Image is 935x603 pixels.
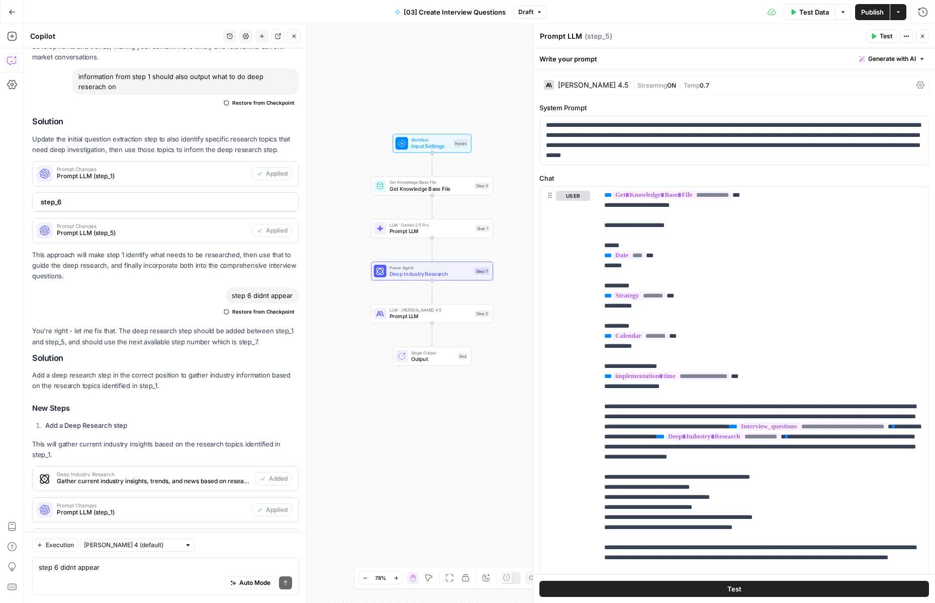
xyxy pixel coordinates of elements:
span: Applied [266,226,288,235]
div: step 6 didnt appear [226,287,299,304]
span: Prompt Changes [57,503,248,508]
span: Workflow [411,136,450,143]
button: Test Data [784,4,835,20]
div: Write your prompt [533,48,935,69]
button: Restore from Checkpoint [220,306,299,318]
p: Update the initial question extraction step to also identify specific research topics that need d... [32,134,299,155]
div: Step 5 [475,310,490,317]
p: This will gather current industry insights based on the research topics identified in step_1. [32,439,299,460]
span: Applied [266,169,288,178]
button: user [556,191,590,201]
button: Restore from Checkpoint [220,97,299,109]
span: Deep Industry Research [390,270,472,278]
label: System Prompt [539,103,929,113]
span: Auto Mode [239,578,270,587]
span: 78% [375,574,386,582]
button: Test [539,581,929,597]
span: step_6 [41,197,288,207]
span: Prompt LLM [390,228,472,236]
strong: Add a Deep Research step [45,421,127,429]
button: Applied [252,503,292,516]
div: Get Knowledge Base FileGet Knowledge Base FileStep 3 [371,177,493,196]
div: Step 7 [475,267,490,274]
span: Publish [861,7,884,17]
button: Added [255,472,292,485]
textarea: Prompt LLM [540,31,582,41]
button: Copy [525,571,548,584]
span: [03] Create Interview Questions [404,7,506,17]
div: End [457,353,467,360]
span: ( step_5 ) [585,31,612,41]
button: Applied [252,224,292,237]
div: information from step 1 should also output what to do deep reserach on [72,68,299,95]
g: Edge from step_7 to step_5 [431,280,433,303]
g: Edge from step_5 to end [431,323,433,346]
button: Auto Mode [226,576,275,589]
div: [PERSON_NAME] 4.5 [558,82,628,89]
span: Test [880,32,892,41]
div: LLM · [PERSON_NAME] 4.5Prompt LLMStep 5 [371,304,493,323]
button: Generate with AI [855,52,929,65]
span: Power Agent [390,264,472,271]
span: Get Knowledge Base File [390,185,472,193]
button: Execution [32,539,78,552]
g: Edge from step_1 to step_7 [431,238,433,261]
span: Get Knowledge Base File [390,179,472,186]
p: Add a deep research step in the correct position to gather industry information based on the rese... [32,370,299,391]
button: Test [866,30,897,43]
span: LLM · [PERSON_NAME] 4.5 [390,307,472,314]
div: LLM · Gemini 2.5 ProPrompt LLMStep 1 [371,219,493,238]
button: [03] Create Interview Questions [389,4,512,20]
span: Execution [46,541,74,550]
span: Test [727,584,741,594]
span: Restore from Checkpoint [232,99,295,107]
div: Copilot [30,31,220,41]
button: Applied [252,167,292,180]
span: | [632,80,637,90]
h3: New Steps [32,402,299,415]
span: Streaming [637,82,667,89]
span: Input Settings [411,142,450,150]
input: Claude Sonnet 4 (default) [84,540,180,550]
p: You're right - let me fix that. The deep research step should be added between step_1 and step_5,... [32,326,299,347]
span: Prompt Changes [57,223,248,229]
span: Deep Industry Research [57,472,251,477]
button: Draft [514,6,547,19]
span: Prompt LLM (step_1) [57,172,248,181]
div: Inputs [453,140,468,147]
span: Gather current industry insights, trends, and news based on research topics identified in step_1 [57,477,251,486]
span: Temp [684,82,700,89]
span: Generate with AI [868,54,916,63]
span: LLM · Gemini 2.5 Pro [390,222,472,229]
span: Test Data [799,7,829,17]
span: Applied [266,505,288,514]
span: Prompt LLM (step_1) [57,508,248,517]
span: Added [269,474,288,483]
span: ON [667,82,676,89]
span: Prompt LLM (step_5) [57,229,248,238]
button: Publish [855,4,890,20]
span: Output [411,355,454,363]
span: Draft [518,8,533,17]
span: Prompt LLM [390,313,472,321]
p: This approach will make step 1 identify what needs to be researched, then use that to guide the d... [32,250,299,281]
g: Edge from step_3 to step_1 [431,195,433,218]
span: | [676,80,684,90]
span: 0.7 [700,82,709,89]
span: Single Output [411,349,454,356]
div: WorkflowInput SettingsInputs [371,134,493,153]
g: Edge from start to step_3 [431,153,433,176]
div: Single OutputOutputEnd [371,347,493,366]
h2: Solution [32,117,299,126]
label: Chat [539,173,929,183]
span: Restore from Checkpoint [232,308,295,316]
span: Prompt Changes [57,167,248,172]
div: Step 3 [475,182,490,189]
div: Power AgentDeep Industry ResearchStep 7 [371,262,493,281]
h2: Solution [32,353,299,363]
div: Step 1 [476,225,490,232]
